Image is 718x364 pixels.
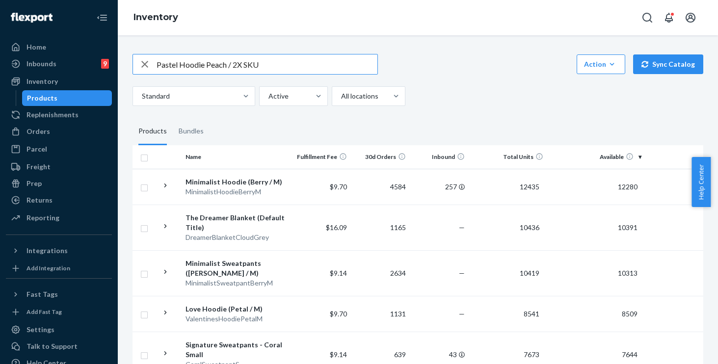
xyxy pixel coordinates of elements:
th: Inbound [410,145,469,169]
button: Close Navigation [92,8,112,27]
td: 2634 [351,250,410,296]
td: 4584 [351,169,410,205]
td: 257 [410,169,469,205]
div: Inbounds [27,59,56,69]
div: Products [27,93,57,103]
th: 30d Orders [351,145,410,169]
div: Add Integration [27,264,70,272]
div: Action [584,59,618,69]
a: Inventory [133,12,178,23]
a: Add Fast Tag [6,306,112,318]
td: 1165 [351,205,410,250]
div: Integrations [27,246,68,256]
img: Flexport logo [11,13,53,23]
th: Fulfillment Fee [292,145,351,169]
span: 7644 [618,350,641,359]
div: Settings [27,325,54,335]
input: Search inventory by name or sku [157,54,377,74]
span: $9.14 [330,269,347,277]
button: Help Center [691,157,711,207]
button: Open notifications [659,8,679,27]
div: MinimalistSweatpantBerryM [186,278,288,288]
div: Minimalist Sweatpants ([PERSON_NAME] / M) [186,259,288,278]
span: — [459,310,465,318]
a: Parcel [6,141,112,157]
span: $9.70 [330,310,347,318]
div: Inventory [27,77,58,86]
th: Available [547,145,645,169]
span: 10391 [614,223,641,232]
input: Standard [141,91,142,101]
div: Talk to Support [27,341,78,351]
button: Sync Catalog [633,54,703,74]
div: Minimalist Hoodie (Berry / M) [186,177,288,187]
div: Love Hoodie (Petal / M) [186,304,288,314]
a: Orders [6,124,112,139]
span: 10419 [516,269,543,277]
a: Prep [6,176,112,191]
div: Add Fast Tag [27,308,62,316]
div: Orders [27,127,50,136]
input: Active [267,91,268,101]
input: All locations [340,91,341,101]
span: 7673 [520,350,543,359]
div: Home [27,42,46,52]
span: $9.14 [330,350,347,359]
span: — [459,269,465,277]
div: Replenishments [27,110,79,120]
a: Inventory [6,74,112,89]
span: 8541 [520,310,543,318]
ol: breadcrumbs [126,3,186,32]
span: 12435 [516,182,543,191]
div: The Dreamer Blanket (Default Title) [186,213,288,233]
div: Reporting [27,213,59,223]
div: DreamerBlanketCloudGrey [186,233,288,242]
button: Action [577,54,625,74]
div: Signature Sweatpants - Coral Small [186,340,288,360]
div: Products [138,118,167,145]
div: Parcel [27,144,47,154]
span: 12280 [614,182,641,191]
div: Freight [27,162,51,172]
button: Open Search Box [638,8,657,27]
span: 10436 [516,223,543,232]
a: Settings [6,322,112,338]
span: $9.70 [330,182,347,191]
a: Products [22,90,112,106]
th: Total Units [469,145,547,169]
a: Replenishments [6,107,112,123]
span: — [459,223,465,232]
div: Bundles [179,118,204,145]
td: 1131 [351,296,410,332]
th: Name [182,145,292,169]
a: Reporting [6,210,112,226]
a: Add Integration [6,262,112,274]
div: Prep [27,179,42,188]
button: Fast Tags [6,286,112,302]
span: 8509 [618,310,641,318]
a: Home [6,39,112,55]
button: Open account menu [681,8,700,27]
div: Fast Tags [27,289,58,299]
a: Freight [6,159,112,175]
div: MinimalistHoodieBerryM [186,187,288,197]
div: Returns [27,195,53,205]
a: Inbounds9 [6,56,112,72]
button: Integrations [6,243,112,259]
span: 10313 [614,269,641,277]
div: 9 [101,59,109,69]
a: Talk to Support [6,338,112,354]
a: Returns [6,192,112,208]
div: ValentinesHoodiePetalM [186,314,288,324]
span: $16.09 [326,223,347,232]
